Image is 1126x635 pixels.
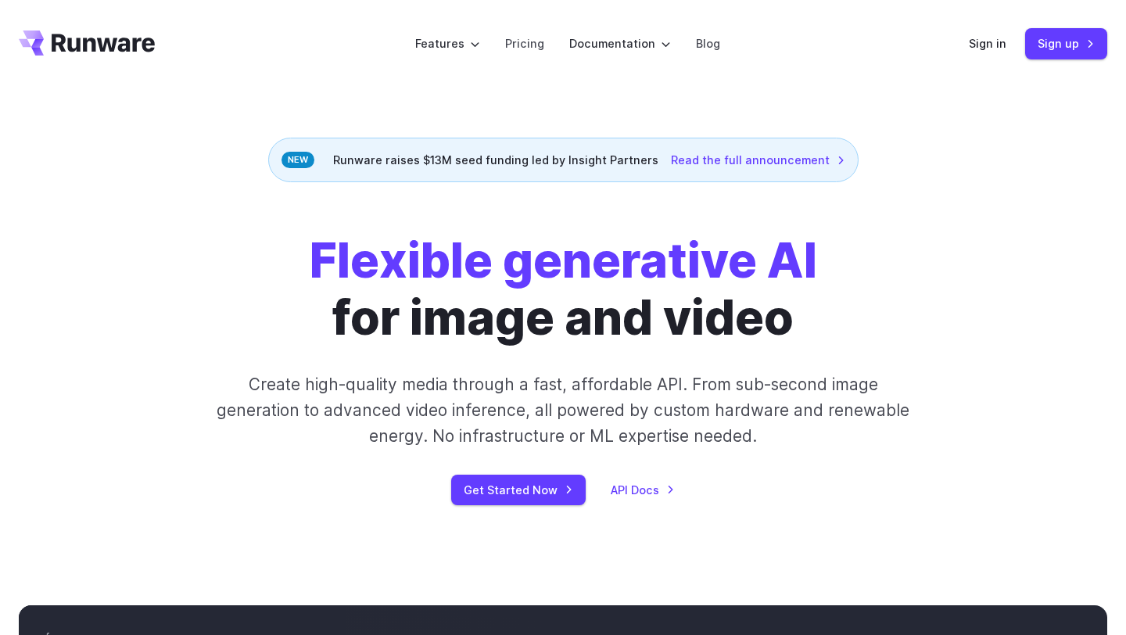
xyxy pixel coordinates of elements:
[215,371,912,450] p: Create high-quality media through a fast, affordable API. From sub-second image generation to adv...
[19,30,155,56] a: Go to /
[1025,28,1107,59] a: Sign up
[268,138,859,182] div: Runware raises $13M seed funding led by Insight Partners
[310,232,817,346] h1: for image and video
[671,151,845,169] a: Read the full announcement
[611,481,675,499] a: API Docs
[969,34,1006,52] a: Sign in
[415,34,480,52] label: Features
[569,34,671,52] label: Documentation
[696,34,720,52] a: Blog
[505,34,544,52] a: Pricing
[310,231,817,289] strong: Flexible generative AI
[451,475,586,505] a: Get Started Now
